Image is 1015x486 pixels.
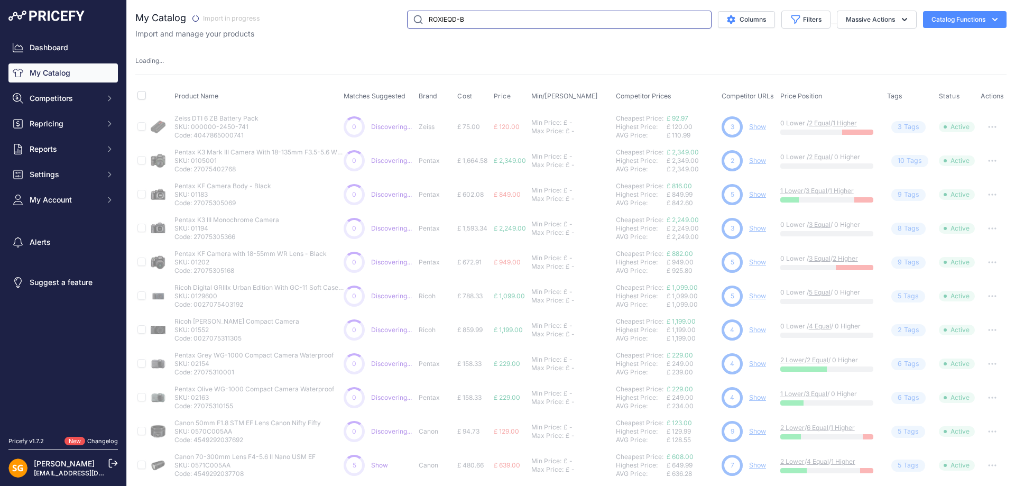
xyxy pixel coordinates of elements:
[780,356,877,364] p: / / 0 Higher
[731,258,734,267] span: 5
[806,187,827,195] a: 3 Equal
[569,228,575,237] div: -
[352,292,356,300] span: 0
[531,195,564,203] div: Max Price:
[667,148,699,156] a: £ 2,349.00
[371,190,412,198] a: Discovering...
[8,38,118,57] a: Dashboard
[667,258,694,266] span: £ 949.00
[494,157,526,164] span: £ 2,349.00
[833,119,857,127] a: 1 Higher
[780,288,877,297] p: 0 Lower / / 0 Higher
[419,224,453,233] p: Pentax
[730,359,734,369] span: 4
[419,360,453,368] p: Pentax
[898,224,902,234] span: 8
[667,283,698,291] a: £ 1,099.00
[531,228,564,237] div: Max Price:
[8,140,118,159] button: Reports
[174,182,271,190] p: Pentax KF Camera Body - Black
[667,190,693,198] span: £ 849.99
[174,334,299,343] p: Code: 0027075311305
[8,273,118,292] a: Suggest a feature
[809,119,831,127] a: 2 Equal
[667,453,694,461] a: £ 608.00
[352,258,356,267] span: 0
[419,190,453,199] p: Pentax
[667,360,694,368] span: £ 249.00
[30,169,99,180] span: Settings
[731,190,734,199] span: 5
[371,326,412,334] span: Discovering...
[939,92,962,100] button: Status
[667,123,693,131] span: £ 120.00
[569,161,575,169] div: -
[174,92,218,100] span: Product Name
[371,360,412,368] a: Discovering...
[667,224,699,232] span: £ 2,249.00
[809,288,831,296] a: 5 Equal
[566,161,569,169] div: £
[566,127,569,135] div: £
[494,326,523,334] span: £ 1,199.00
[667,385,693,393] a: £ 229.00
[494,92,511,100] span: Price
[564,186,567,195] div: £
[891,324,926,336] span: Tag
[174,317,299,326] p: Ricoh [PERSON_NAME] Compact Camera
[564,322,567,330] div: £
[457,326,483,334] span: £ 859.99
[898,122,902,132] span: 3
[616,419,663,427] a: Cheapest Price:
[891,155,928,167] span: Tag
[981,92,1004,100] span: Actions
[780,390,804,398] a: 1 Lower
[494,360,520,368] span: £ 229.00
[749,326,766,334] a: Show
[749,157,766,164] a: Show
[749,190,766,198] a: Show
[616,216,663,224] a: Cheapest Price:
[829,187,854,195] a: 1 Higher
[531,92,598,100] span: Min/[PERSON_NAME]
[809,254,831,262] a: 3 Equal
[566,364,569,372] div: £
[667,216,699,224] a: £ 2,249.00
[616,283,663,291] a: Cheapest Price:
[174,267,327,275] p: Code: 27075305168
[371,224,412,232] span: Discovering...
[831,457,855,465] a: 1 Higher
[616,326,667,334] div: Highest Price:
[174,300,344,309] p: Code: 0027075403192
[174,157,344,165] p: SKU: 0105001
[564,118,567,127] div: £
[371,292,412,300] span: Discovering...
[174,165,344,173] p: Code: 27075402768
[616,224,667,233] div: Highest Price:
[531,254,561,262] div: Min Price:
[407,11,712,29] input: Search
[807,457,829,465] a: 4 Equal
[419,123,453,131] p: Zeiss
[616,258,667,267] div: Highest Price:
[531,127,564,135] div: Max Price:
[371,461,388,469] a: Show
[174,233,279,241] p: Code: 27075305366
[898,156,905,166] span: 10
[780,322,877,331] p: 0 Lower / / 0 Higher
[780,356,805,364] a: 2 Lower
[898,190,902,200] span: 9
[916,258,919,268] span: s
[371,157,412,164] span: Discovering...
[616,123,667,131] div: Highest Price:
[891,189,926,201] span: Tag
[30,118,99,129] span: Repricing
[730,325,734,335] span: 4
[135,57,164,65] span: Loading
[531,330,564,338] div: Max Price:
[457,123,480,131] span: £ 75.00
[898,258,902,268] span: 9
[667,157,699,164] span: £ 2,349.00
[616,190,667,199] div: Highest Price:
